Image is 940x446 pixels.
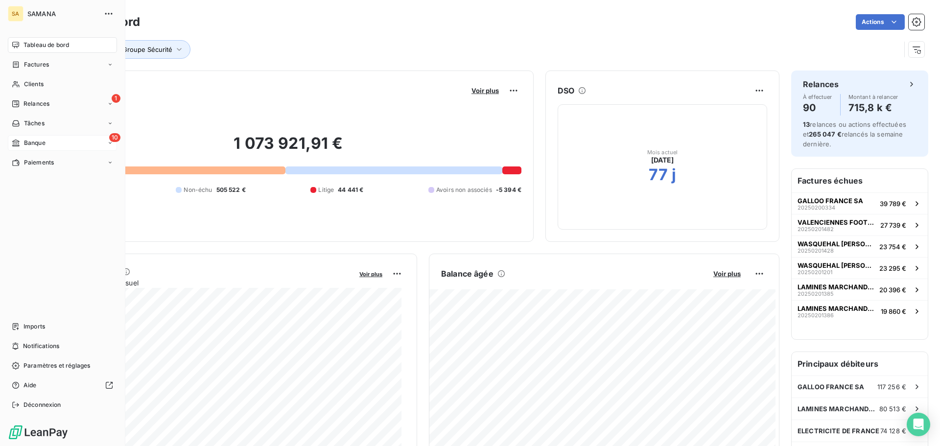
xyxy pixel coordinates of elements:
[112,94,120,103] span: 1
[70,40,190,59] button: Entité : Safe Groupe Sécurité
[184,186,212,194] span: Non-échu
[798,383,864,391] span: GALLOO FRANCE SA
[879,405,906,413] span: 80 513 €
[880,221,906,229] span: 27 739 €
[798,283,875,291] span: LAMINES MARCHANDS EUROPEENS
[8,6,23,22] div: SA
[713,270,741,278] span: Voir plus
[798,197,863,205] span: GALLOO FRANCE SA
[792,300,928,322] button: LAMINES MARCHANDS EUROPEENS2025020138619 860 €
[792,352,928,376] h6: Principaux débiteurs
[803,120,810,128] span: 13
[23,400,61,409] span: Déconnexion
[338,186,363,194] span: 44 441 €
[792,235,928,257] button: WASQUEHAL [PERSON_NAME] PROJ JJ IMMO2025020142823 754 €
[879,286,906,294] span: 20 396 €
[647,149,678,155] span: Mois actuel
[798,291,834,297] span: 20250201385
[880,427,906,435] span: 74 128 €
[27,10,98,18] span: SAMANA
[23,41,69,49] span: Tableau de bord
[798,269,832,275] span: 20250201201
[879,264,906,272] span: 23 295 €
[216,186,246,194] span: 505 522 €
[798,218,876,226] span: VALENCIENNES FOOTBALL CLUB
[792,257,928,279] button: WASQUEHAL [PERSON_NAME] PROJ JJ IMMO2025020120123 295 €
[651,155,674,165] span: [DATE]
[24,158,54,167] span: Paiements
[880,200,906,208] span: 39 789 €
[848,94,898,100] span: Montant à relancer
[24,60,49,69] span: Factures
[798,405,879,413] span: LAMINES MARCHANDS EUROPEENS
[803,94,832,100] span: À effectuer
[803,100,832,116] h4: 90
[23,99,49,108] span: Relances
[856,14,905,30] button: Actions
[356,269,385,278] button: Voir plus
[109,133,120,142] span: 10
[798,305,877,312] span: LAMINES MARCHANDS EUROPEENS
[798,240,875,248] span: WASQUEHAL [PERSON_NAME] PROJ JJ IMMO
[798,205,835,211] span: 20250200334
[710,269,744,278] button: Voir plus
[881,307,906,315] span: 19 860 €
[879,243,906,251] span: 23 754 €
[436,186,492,194] span: Avoirs non associés
[798,248,834,254] span: 20250201428
[803,78,839,90] h6: Relances
[798,261,875,269] span: WASQUEHAL [PERSON_NAME] PROJ JJ IMMO
[23,381,37,390] span: Aide
[55,278,352,288] span: Chiffre d'affaires mensuel
[23,361,90,370] span: Paramètres et réglages
[792,169,928,192] h6: Factures échues
[24,119,45,128] span: Tâches
[441,268,493,280] h6: Balance âgée
[848,100,898,116] h4: 715,8 k €
[8,424,69,440] img: Logo LeanPay
[471,87,499,94] span: Voir plus
[359,271,382,278] span: Voir plus
[84,46,172,53] span: Entité : Safe Groupe Sécurité
[496,186,521,194] span: -5 394 €
[24,139,46,147] span: Banque
[318,186,334,194] span: Litige
[23,342,59,351] span: Notifications
[792,214,928,235] button: VALENCIENNES FOOTBALL CLUB2025020148227 739 €
[792,279,928,300] button: LAMINES MARCHANDS EUROPEENS2025020138520 396 €
[798,226,834,232] span: 20250201482
[649,165,668,185] h2: 77
[55,134,521,163] h2: 1 073 921,91 €
[558,85,574,96] h6: DSO
[798,427,879,435] span: ELECTRICITE DE FRANCE
[792,192,928,214] button: GALLOO FRANCE SA2025020033439 789 €
[877,383,906,391] span: 117 256 €
[803,120,906,148] span: relances ou actions effectuées et relancés la semaine dernière.
[672,165,676,185] h2: j
[8,377,117,393] a: Aide
[23,322,45,331] span: Imports
[809,130,841,138] span: 265 047 €
[907,413,930,436] div: Open Intercom Messenger
[798,312,834,318] span: 20250201386
[469,86,502,95] button: Voir plus
[24,80,44,89] span: Clients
